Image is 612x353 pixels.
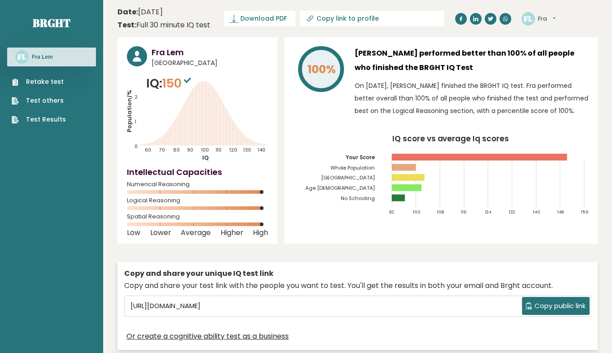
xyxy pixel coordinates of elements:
[305,184,375,192] tspan: Age [DEMOGRAPHIC_DATA]
[524,13,533,23] text: FL
[126,331,289,342] a: Or create a cognitive ability test as a business
[17,52,26,62] text: FL
[12,77,66,87] a: Retake test
[124,268,591,279] div: Copy and share your unique IQ test link
[181,231,211,235] span: Average
[150,231,171,235] span: Lower
[216,147,222,153] tspan: 110
[159,147,165,153] tspan: 70
[308,61,336,77] tspan: 100%
[127,166,268,178] h4: Intellectual Capacities
[253,231,268,235] span: High
[485,209,491,215] tspan: 124
[117,20,136,30] b: Test:
[135,118,136,125] tspan: 1
[389,209,395,215] tspan: 92
[33,16,70,30] a: Brght
[127,231,140,235] span: Low
[127,183,268,186] span: Numerical Reasoning
[135,94,138,100] tspan: 2
[201,147,209,153] tspan: 100
[437,209,444,215] tspan: 108
[127,199,268,202] span: Logical Reasoning
[534,209,541,215] tspan: 140
[224,11,295,26] a: Download PDF
[146,74,193,92] p: IQ:
[127,215,268,218] span: Spatial Reasoning
[117,20,210,31] div: Full 30 minute IQ test
[392,133,509,144] tspan: IQ score vs average Iq scores
[12,96,66,105] a: Test others
[240,14,287,23] span: Download PDF
[509,209,516,215] tspan: 132
[135,143,138,150] tspan: 0
[173,147,180,153] tspan: 80
[117,7,138,17] b: Date:
[355,46,588,75] h3: [PERSON_NAME] performed better than 100% of all people who finished the BRGHT IQ Test
[229,147,237,153] tspan: 120
[221,231,243,235] span: Higher
[202,153,209,162] tspan: IQ
[12,115,66,124] a: Test Results
[355,79,588,117] p: On [DATE], [PERSON_NAME] finished the BRGHT IQ test. Fra performed better overall than 100% of al...
[152,58,268,68] span: [GEOGRAPHIC_DATA]
[162,75,193,92] span: 150
[341,195,375,202] tspan: No Schooling
[124,280,591,291] div: Copy and share your test link with the people you want to test. You'll get the results in both yo...
[461,209,467,215] tspan: 116
[145,147,151,153] tspan: 60
[538,14,556,23] button: Fra
[321,174,375,182] tspan: [GEOGRAPHIC_DATA]
[243,147,251,153] tspan: 130
[32,53,53,61] h3: Fra Lem
[557,209,564,215] tspan: 148
[582,209,589,215] tspan: 156
[413,209,421,215] tspan: 100
[187,147,193,153] tspan: 90
[257,147,265,153] tspan: 140
[346,154,375,161] tspan: Your Score
[152,46,268,58] h3: Fra Lem
[330,164,375,171] tspan: Whole Population
[522,297,590,315] button: Copy public link
[534,301,586,311] span: Copy public link
[125,90,134,132] tspan: Population/%
[117,7,163,17] time: [DATE]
